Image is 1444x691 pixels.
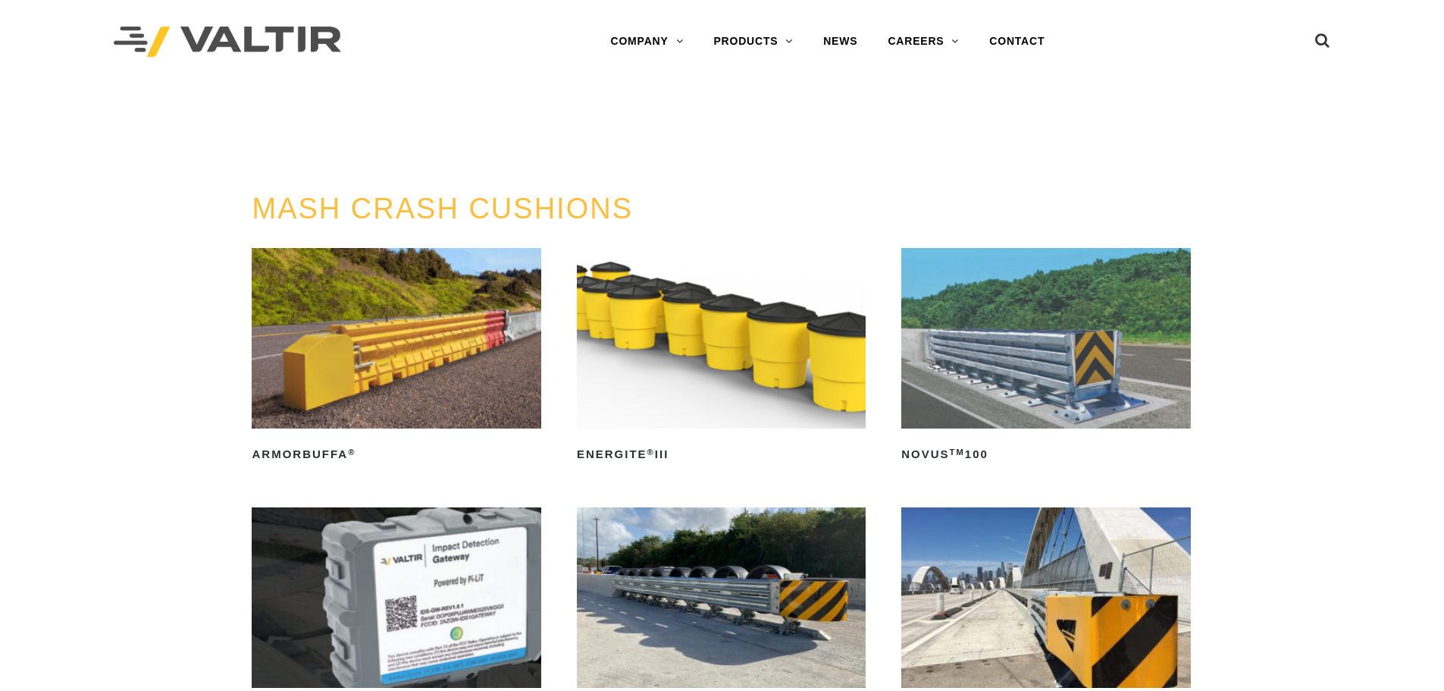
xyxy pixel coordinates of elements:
[595,27,698,57] a: COMPANY
[808,27,872,57] a: NEWS
[252,193,633,225] a: MASH CRASH CUSHIONS
[950,448,965,457] sup: TM
[698,27,808,57] a: PRODUCTS
[647,448,655,457] sup: ®
[252,248,540,466] a: ArmorBuffa®
[348,448,356,457] sup: ®
[577,442,866,466] h2: ENERGITE III
[577,248,866,466] a: ENERGITE®III
[901,248,1190,466] a: NOVUSTM100
[901,442,1190,466] h2: NOVUS 100
[872,27,974,57] a: CAREERS
[974,27,1060,57] a: CONTACT
[114,27,341,58] img: Valtir
[252,442,540,466] h2: ArmorBuffa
